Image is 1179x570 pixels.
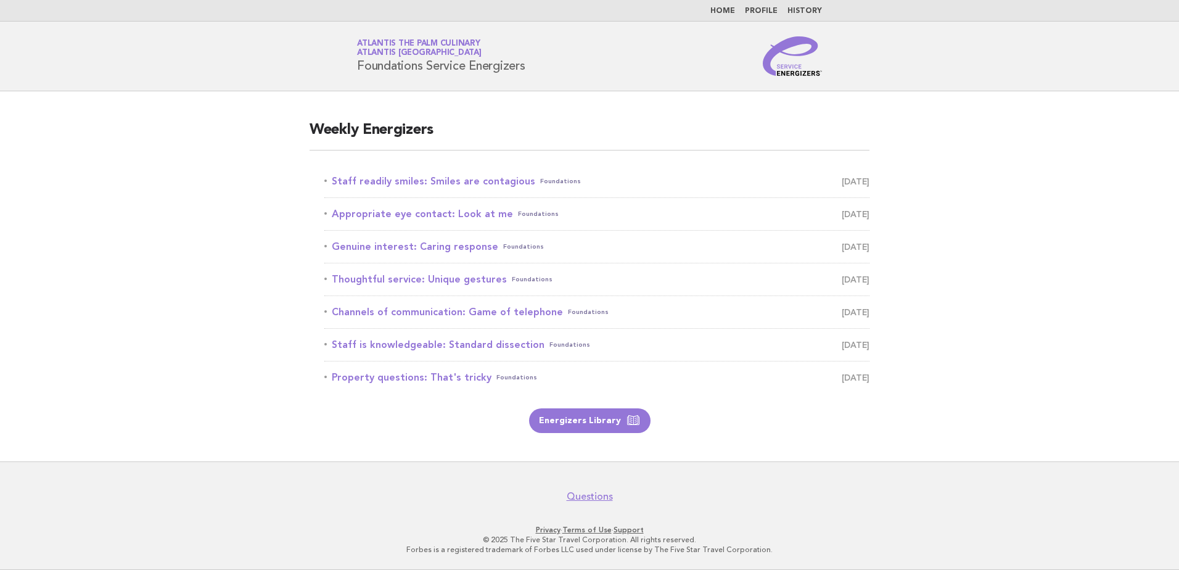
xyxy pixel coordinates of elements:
[324,271,869,288] a: Thoughtful service: Unique gesturesFoundations [DATE]
[324,238,869,255] a: Genuine interest: Caring responseFoundations [DATE]
[842,271,869,288] span: [DATE]
[212,525,967,535] p: · ·
[549,336,590,353] span: Foundations
[496,369,537,386] span: Foundations
[212,545,967,555] p: Forbes is a registered trademark of Forbes LLC used under license by The Five Star Travel Corpora...
[529,408,651,433] a: Energizers Library
[567,490,613,503] a: Questions
[842,369,869,386] span: [DATE]
[842,205,869,223] span: [DATE]
[512,271,553,288] span: Foundations
[324,205,869,223] a: Appropriate eye contact: Look at meFoundations [DATE]
[503,238,544,255] span: Foundations
[842,238,869,255] span: [DATE]
[614,526,644,534] a: Support
[357,39,482,57] a: Atlantis The Palm CulinaryAtlantis [GEOGRAPHIC_DATA]
[562,526,612,534] a: Terms of Use
[310,120,869,151] h2: Weekly Energizers
[518,205,559,223] span: Foundations
[710,7,735,15] a: Home
[324,369,869,386] a: Property questions: That's trickyFoundations [DATE]
[357,40,525,72] h1: Foundations Service Energizers
[357,49,482,57] span: Atlantis [GEOGRAPHIC_DATA]
[540,173,581,190] span: Foundations
[787,7,822,15] a: History
[842,304,869,321] span: [DATE]
[324,304,869,321] a: Channels of communication: Game of telephoneFoundations [DATE]
[212,535,967,545] p: © 2025 The Five Star Travel Corporation. All rights reserved.
[568,304,609,321] span: Foundations
[763,36,822,76] img: Service Energizers
[745,7,778,15] a: Profile
[324,173,869,190] a: Staff readily smiles: Smiles are contagiousFoundations [DATE]
[536,526,561,534] a: Privacy
[842,336,869,353] span: [DATE]
[324,336,869,353] a: Staff is knowledgeable: Standard dissectionFoundations [DATE]
[842,173,869,190] span: [DATE]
